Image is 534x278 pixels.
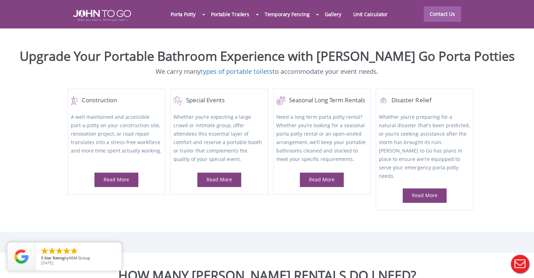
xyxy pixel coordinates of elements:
li:  [55,247,64,255]
button: Live Chat [506,250,534,278]
li:  [48,247,56,255]
span: NSM Group [69,255,90,260]
li:  [40,247,49,255]
span: [DATE] [41,260,53,265]
img: Review Rating [14,250,28,264]
li:  [62,247,71,255]
li:  [70,247,78,255]
span: 5 [41,255,43,260]
span: by [41,256,116,261]
span: Star Rating [44,255,64,260]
